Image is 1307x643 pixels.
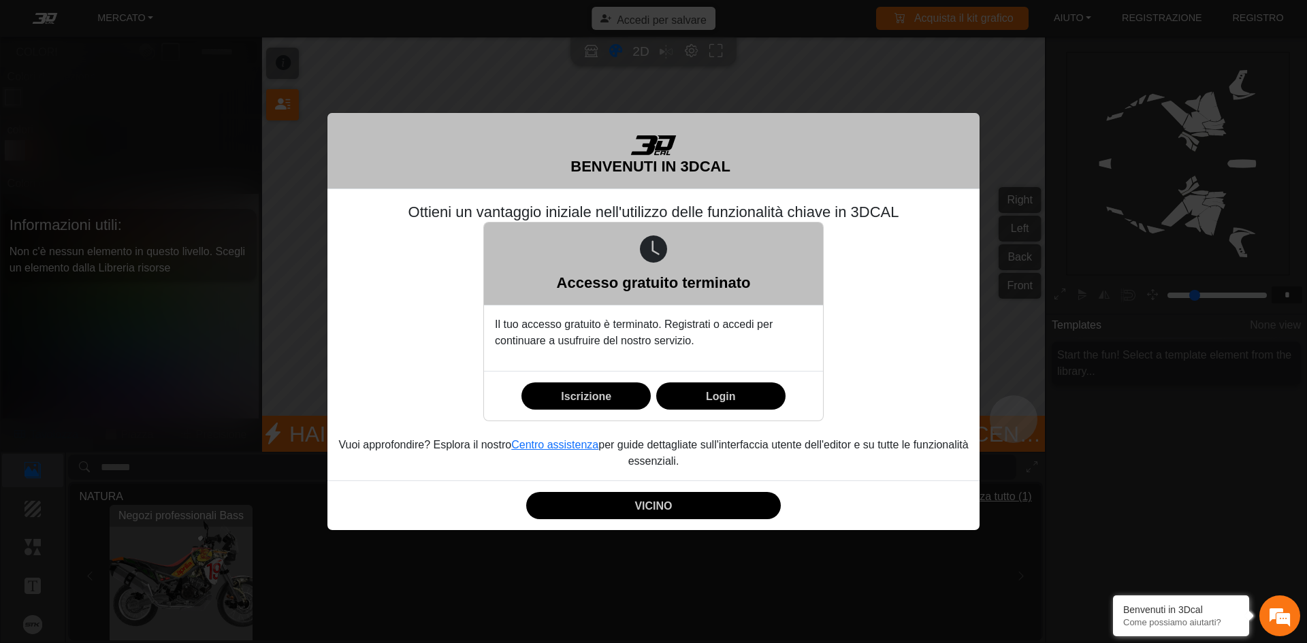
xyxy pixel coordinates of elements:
[1123,617,1221,627] font: Come possiamo aiutarti?
[561,391,611,402] font: Iscrizione
[1123,604,1203,615] font: Benvenuti in 3Dcal
[495,318,773,346] font: Il tuo accesso gratuito è terminato. Registrati o accedi per continuare a usufruire del nostro se...
[91,71,249,89] div: Chatta con noi adesso
[79,160,188,289] span: Siamo online!
[1123,617,1239,627] p: Come possiamo aiutarti?
[7,355,259,402] textarea: Digita il messaggio e premi “Invio”
[656,382,786,410] button: Login
[223,7,256,39] div: Riduci a icona la finestra della chat in diretta
[91,402,176,444] div: Domande frequenti
[706,391,736,402] font: Login
[557,274,751,291] font: Accesso gratuito terminato
[15,70,35,90] div: Navigazione torna indietro
[521,382,651,410] button: Iscrizione
[7,426,91,435] span: Conversazione
[175,402,259,444] div: Articoli
[1123,604,1239,615] div: Benvenuti in 3Dcal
